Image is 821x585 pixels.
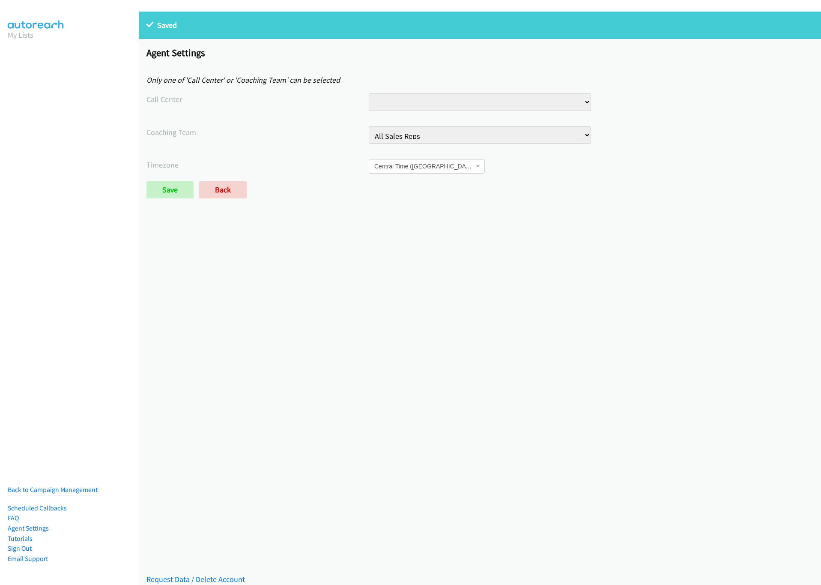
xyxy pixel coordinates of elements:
em: Only one of 'Call Center' or 'Coaching Team' can be selected [146,75,340,85]
a: Back to Campaign Management [8,486,98,494]
input: Save [146,181,194,198]
a: Request Data / Delete Account [146,574,245,584]
h1: Agent Settings [146,47,813,59]
a: FAQ [8,514,19,522]
span: Central Time (US & Canada) [369,159,485,174]
span: Central Time (US & Canada) [374,162,475,171]
a: Tutorials [8,534,33,543]
a: Sign Out [8,544,32,552]
label: Timezone [146,159,369,171]
label: Coaching Team [146,126,369,138]
p: Saved [146,19,813,31]
a: Agent Settings [8,524,49,532]
a: My Lists [8,30,33,40]
a: Back [199,181,247,198]
a: Email Support [8,555,48,563]
label: Call Center [146,93,369,105]
a: Scheduled Callbacks [8,504,67,512]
